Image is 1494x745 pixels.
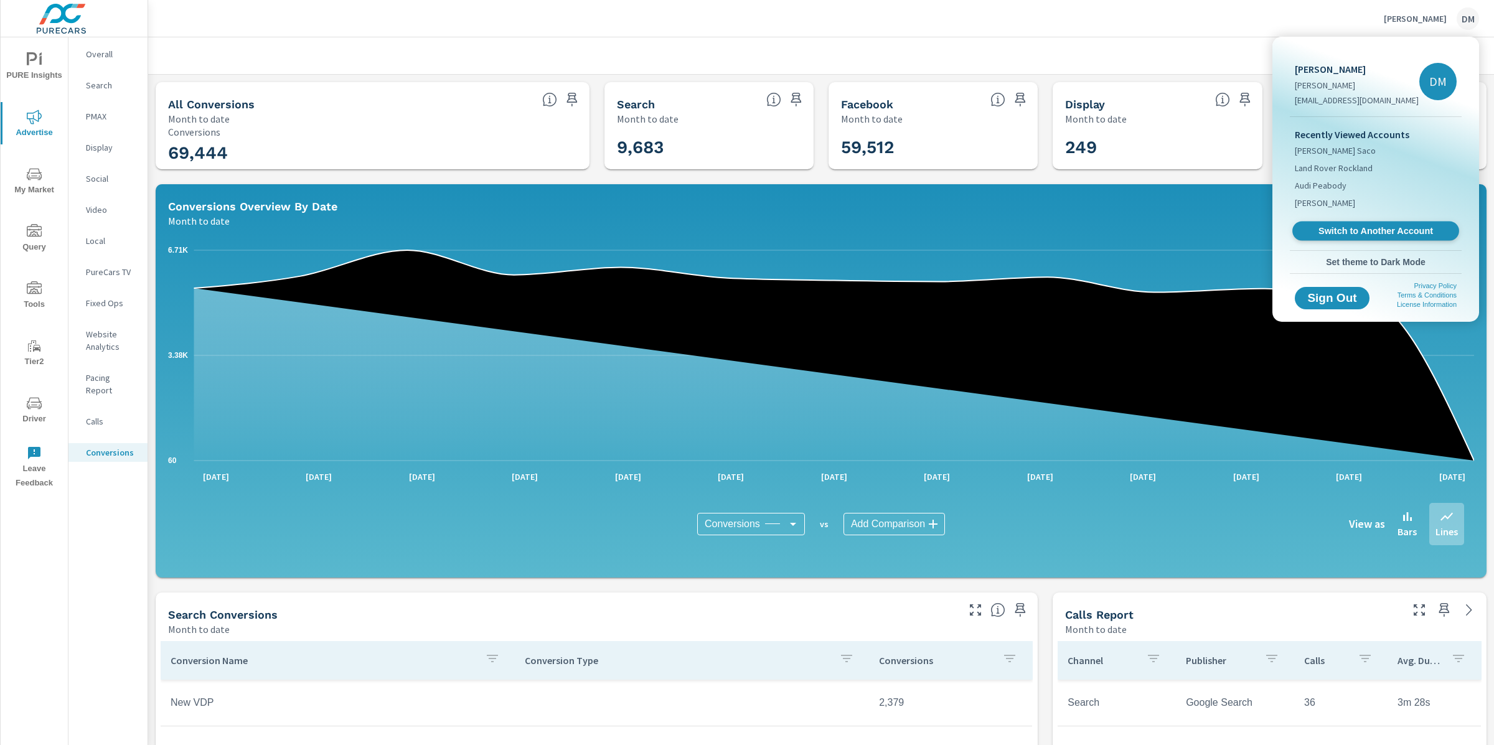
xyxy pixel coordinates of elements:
[1295,197,1355,209] span: [PERSON_NAME]
[1290,251,1462,273] button: Set theme to Dark Mode
[1299,225,1452,237] span: Switch to Another Account
[1295,256,1457,268] span: Set theme to Dark Mode
[1292,222,1459,241] a: Switch to Another Account
[1295,127,1457,142] p: Recently Viewed Accounts
[1305,293,1360,304] span: Sign Out
[1398,291,1457,299] a: Terms & Conditions
[1295,94,1419,106] p: [EMAIL_ADDRESS][DOMAIN_NAME]
[1295,79,1419,91] p: [PERSON_NAME]
[1295,287,1370,309] button: Sign Out
[1419,63,1457,100] div: DM
[1414,282,1457,289] a: Privacy Policy
[1295,144,1376,157] span: [PERSON_NAME] Saco
[1295,162,1373,174] span: Land Rover Rockland
[1295,179,1346,192] span: Audi Peabody
[1295,62,1419,77] p: [PERSON_NAME]
[1397,301,1457,308] a: License Information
